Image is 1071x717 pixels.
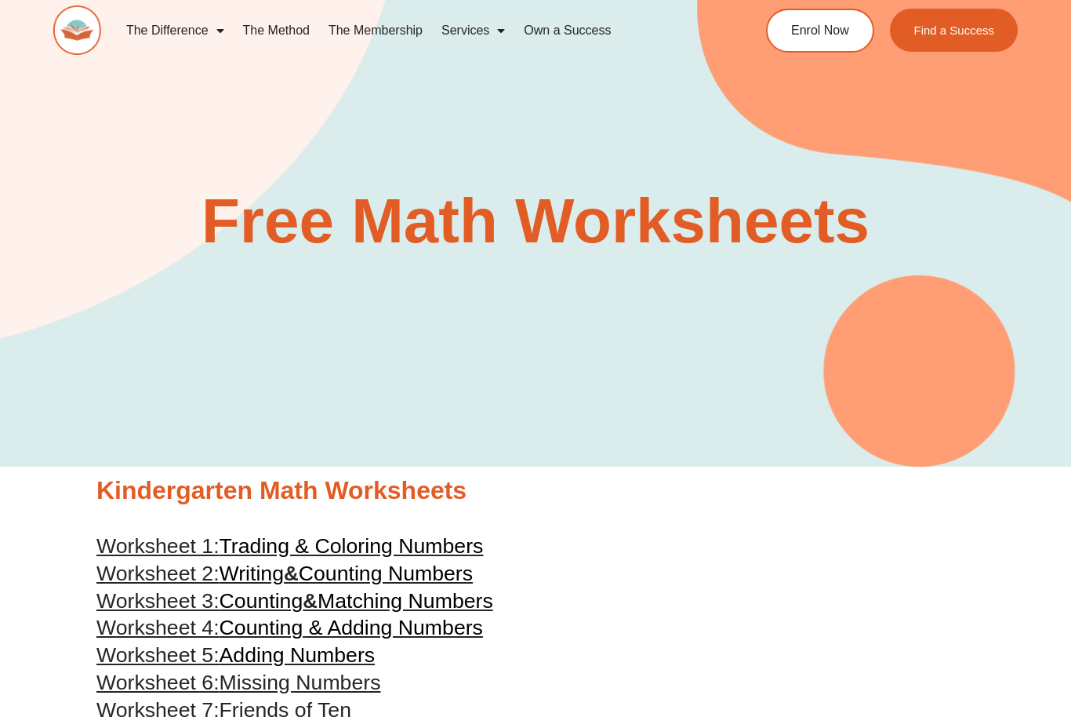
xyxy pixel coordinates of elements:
a: Worksheet 2:Writing&Counting Numbers [96,562,473,585]
span: Worksheet 2: [96,562,220,585]
a: Enrol Now [766,9,874,53]
span: Find a Success [913,24,994,36]
a: Worksheet 5:Adding Numbers [96,643,375,667]
a: Services [432,13,514,49]
h2: Free Math Worksheets [89,190,982,253]
span: Worksheet 1: [96,534,220,558]
span: Trading & Coloring Numbers [220,534,484,558]
a: Worksheet 3:Counting&Matching Numbers [96,589,493,613]
a: Worksheet 4:Counting & Adding Numbers [96,616,483,639]
a: The Difference [117,13,234,49]
a: The Method [234,13,319,49]
span: Worksheet 4: [96,616,220,639]
h2: Kindergarten Math Worksheets [96,475,975,508]
span: Worksheet 5: [96,643,220,667]
span: Adding Numbers [220,643,376,667]
span: Matching Numbers [318,589,493,613]
a: Worksheet 6:Missing Numbers [96,671,380,694]
span: Missing Numbers [220,671,381,694]
nav: Menu [117,13,711,49]
span: Enrol Now [791,24,849,37]
a: Own a Success [514,13,620,49]
a: The Membership [319,13,432,49]
a: Find a Success [890,9,1018,52]
span: Worksheet 3: [96,589,220,613]
span: Writing [220,562,284,585]
span: Counting & Adding Numbers [220,616,483,639]
span: Counting Numbers [299,562,473,585]
span: Counting [220,589,303,613]
a: Worksheet 1:Trading & Coloring Numbers [96,534,483,558]
span: Worksheet 6: [96,671,220,694]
